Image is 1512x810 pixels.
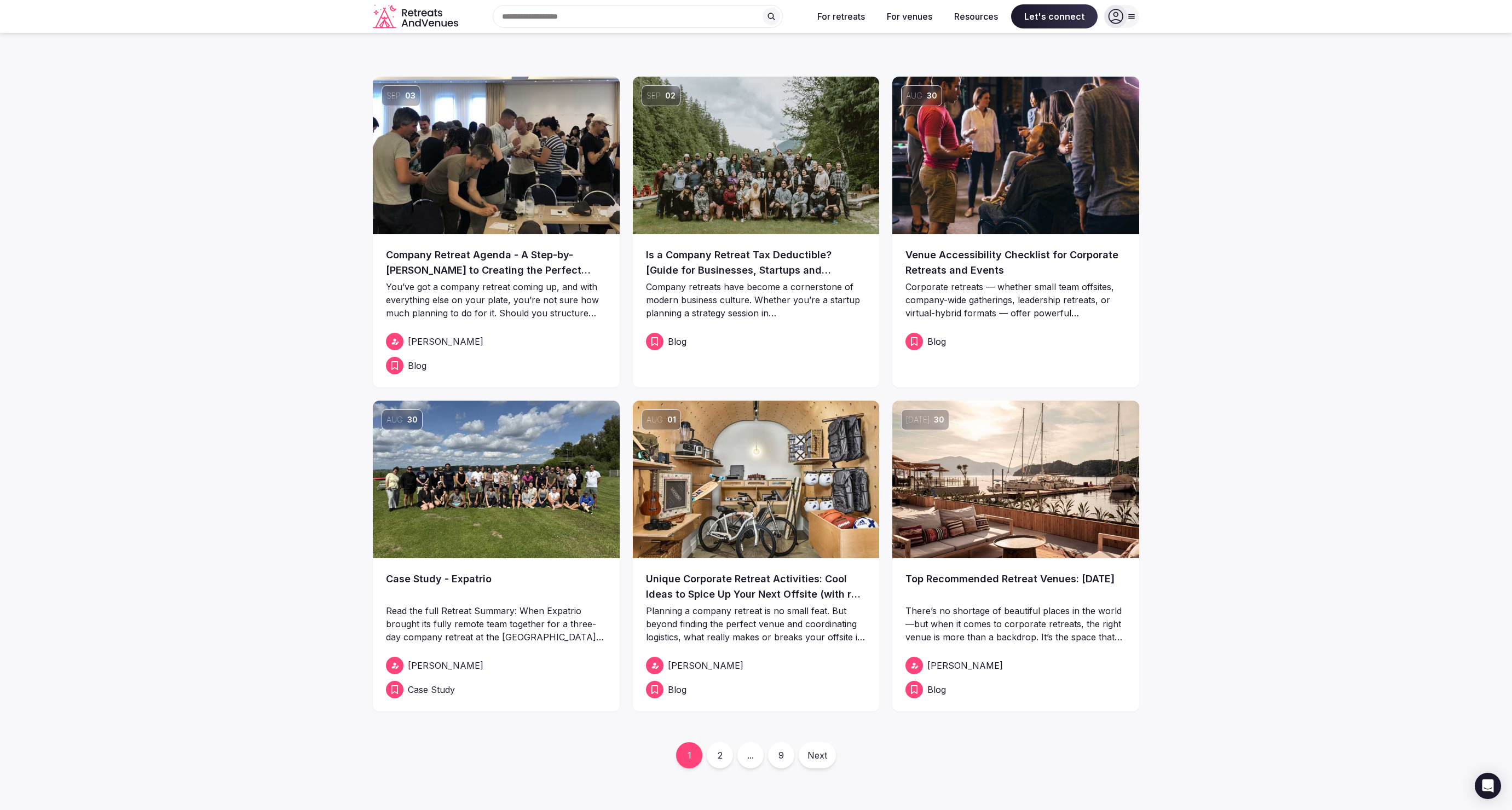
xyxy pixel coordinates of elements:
a: [DATE]30 [892,401,1139,558]
a: Sep03 [373,77,620,234]
div: Open Intercom Messenger [1475,773,1501,799]
img: Case Study - Expatrio [373,401,620,558]
a: [PERSON_NAME] [386,333,607,350]
span: Aug [906,90,922,101]
a: [PERSON_NAME] [905,657,1126,674]
a: Aug30 [373,401,620,558]
a: Company Retreat Agenda - A Step-by-[PERSON_NAME] to Creating the Perfect Retreat [386,247,607,278]
a: [PERSON_NAME] [386,657,607,674]
a: Blog [646,681,867,698]
p: You’ve got a company retreat coming up, and with everything else on your plate, you’re not sure h... [386,280,607,320]
a: Venue Accessibility Checklist for Corporate Retreats and Events [905,247,1126,278]
a: Blog [386,357,607,374]
a: Sep02 [633,77,880,234]
a: 2 [707,742,733,768]
a: Case Study - Expatrio [386,571,607,602]
span: Aug [386,414,403,425]
span: 30 [934,414,944,425]
span: [PERSON_NAME] [927,659,1003,672]
span: [PERSON_NAME] [668,659,743,672]
span: Blog [668,335,686,348]
img: Venue Accessibility Checklist for Corporate Retreats and Events [892,77,1139,234]
a: Next [799,742,836,768]
p: Read the full Retreat Summary: When Expatrio brought its fully remote team together for a three-d... [386,604,607,644]
a: Visit the homepage [373,4,460,29]
a: Blog [905,681,1126,698]
a: Unique Corporate Retreat Activities: Cool Ideas to Spice Up Your Next Offsite (with real world ex... [646,571,867,602]
span: Aug [647,414,663,425]
img: Is a Company Retreat Tax Deductible? [Guide for Businesses, Startups and Corporations] [633,77,880,234]
a: Blog [905,333,1126,350]
a: Is a Company Retreat Tax Deductible? [Guide for Businesses, Startups and Corporations] [646,247,867,278]
span: Blog [927,683,946,696]
span: Sep [386,90,401,101]
p: There’s no shortage of beautiful places in the world—but when it comes to corporate retreats, the... [905,604,1126,644]
a: Blog [646,333,867,350]
a: [PERSON_NAME] [646,657,867,674]
svg: Retreats and Venues company logo [373,4,460,29]
span: Case Study [408,683,455,696]
span: 03 [405,90,415,101]
img: Company Retreat Agenda - A Step-by-Step Guide to Creating the Perfect Retreat [373,77,620,234]
span: [PERSON_NAME] [408,335,483,348]
span: [PERSON_NAME] [408,659,483,672]
span: Sep [647,90,661,101]
span: Let's connect [1011,4,1098,28]
span: 02 [665,90,676,101]
button: Resources [945,4,1007,28]
a: Aug01 [633,401,880,558]
span: [DATE] [906,414,930,425]
span: 30 [927,90,937,101]
a: Case Study [386,681,607,698]
p: Planning a company retreat is no small feat. But beyond finding the perfect venue and coordinatin... [646,604,867,644]
a: 9 [768,742,794,768]
img: Unique Corporate Retreat Activities: Cool Ideas to Spice Up Your Next Offsite (with real world ex... [633,401,880,558]
button: For retreats [809,4,874,28]
a: Top Recommended Retreat Venues: [DATE] [905,571,1126,602]
span: Blog [668,683,686,696]
p: Company retreats have become a cornerstone of modern business culture. Whether you’re a startup p... [646,280,867,320]
span: 01 [667,414,676,425]
a: Aug30 [892,77,1139,234]
span: Blog [408,359,426,372]
span: 30 [407,414,418,425]
img: Top Recommended Retreat Venues: July 2025 [892,401,1139,558]
p: Corporate retreats — whether small team offsites, company-wide gatherings, leadership retreats, o... [905,280,1126,320]
button: For venues [878,4,941,28]
span: Blog [927,335,946,348]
